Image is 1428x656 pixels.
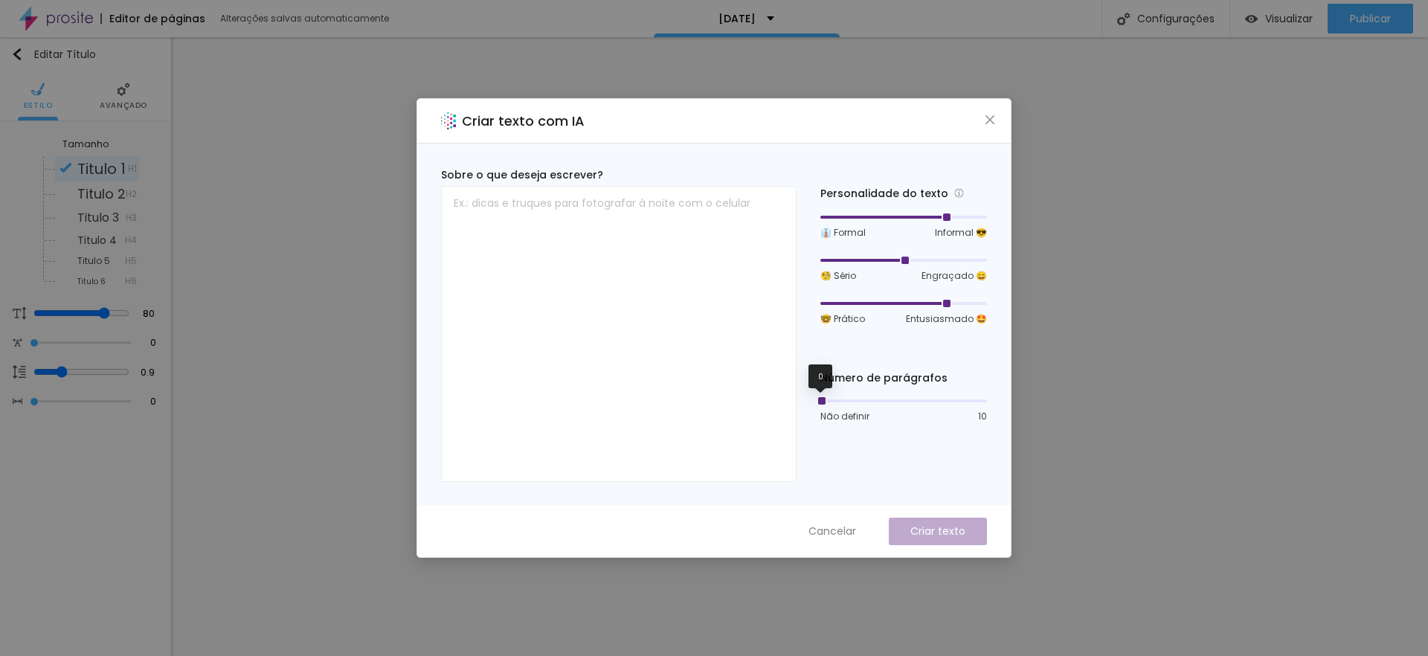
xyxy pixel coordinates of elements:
[935,226,987,239] span: Informal 😎
[922,269,987,283] span: Engraçado 😄
[978,410,987,423] span: 10
[794,518,871,545] button: Cancelar
[808,524,856,539] span: Cancelar
[820,312,865,326] span: 🤓 Prático
[889,518,987,545] button: Criar texto
[441,167,797,183] div: Sobre o que deseja escrever?
[808,364,832,388] div: 0
[984,114,996,126] span: close
[820,226,866,239] span: 👔 Formal
[462,111,585,131] h2: Criar texto com IA
[820,370,987,386] div: Número de parágrafos
[820,269,856,283] span: 🧐 Sério
[820,410,869,423] span: Não definir
[906,312,987,326] span: Entusiasmado 🤩
[820,185,987,202] div: Personalidade do texto
[982,112,998,128] button: Close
